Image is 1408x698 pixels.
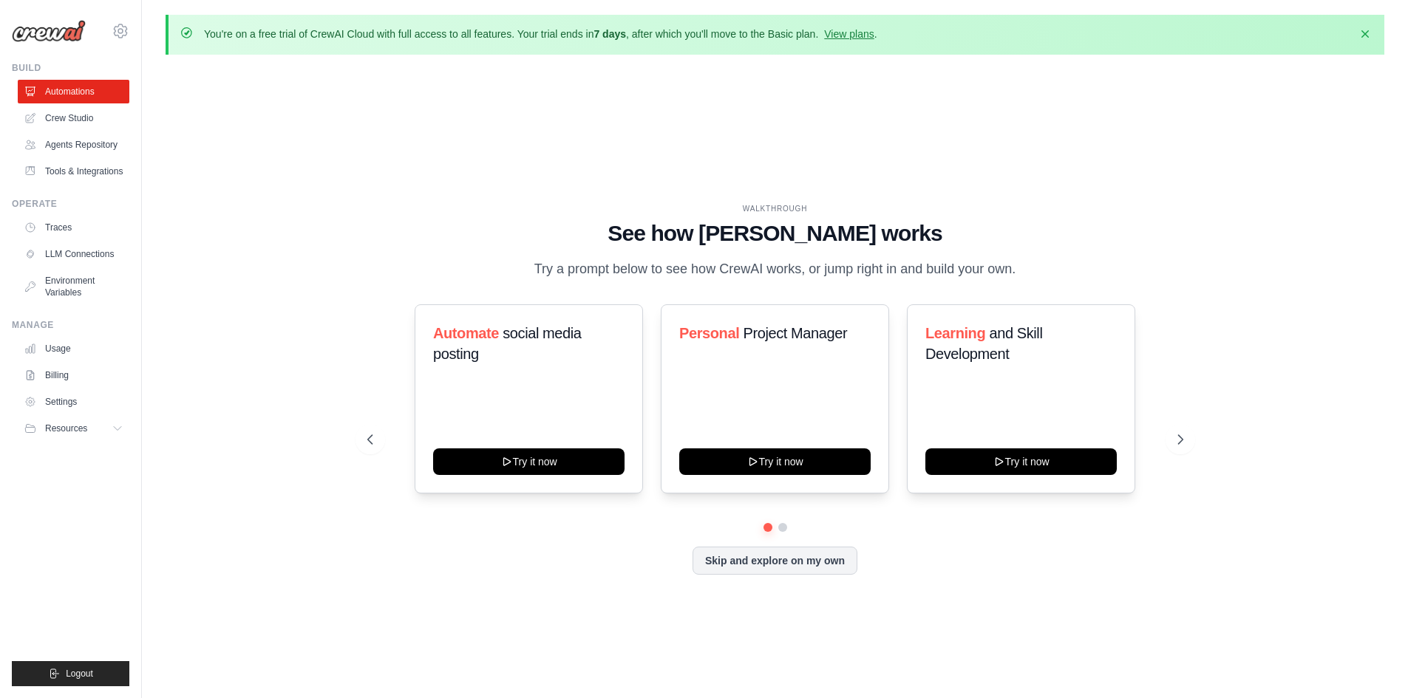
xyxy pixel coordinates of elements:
a: Tools & Integrations [18,160,129,183]
span: Automate [433,325,499,341]
a: LLM Connections [18,242,129,266]
span: Personal [679,325,739,341]
a: Agents Repository [18,133,129,157]
div: Build [12,62,129,74]
p: You're on a free trial of CrewAI Cloud with full access to all features. Your trial ends in , aft... [204,27,877,41]
div: Operate [12,198,129,210]
a: Settings [18,390,129,414]
img: Logo [12,20,86,42]
span: Project Manager [743,325,847,341]
button: Skip and explore on my own [693,547,857,575]
button: Resources [18,417,129,440]
span: and Skill Development [925,325,1042,362]
a: Usage [18,337,129,360]
div: Manage [12,319,129,331]
span: Logout [66,668,93,680]
button: Try it now [925,448,1117,475]
div: WALKTHROUGH [367,203,1183,214]
a: Automations [18,80,129,103]
button: Logout [12,661,129,686]
span: social media posting [433,325,582,362]
a: Traces [18,216,129,239]
button: Try it now [679,448,871,475]
a: Billing [18,363,129,387]
a: View plans [824,28,874,40]
a: Crew Studio [18,106,129,130]
strong: 7 days [594,28,626,40]
span: Resources [45,422,87,434]
p: Try a prompt below to see how CrewAI works, or jump right in and build your own. [527,259,1024,280]
button: Try it now [433,448,625,475]
a: Environment Variables [18,269,129,304]
span: Learning [925,325,985,341]
h1: See how [PERSON_NAME] works [367,220,1183,247]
